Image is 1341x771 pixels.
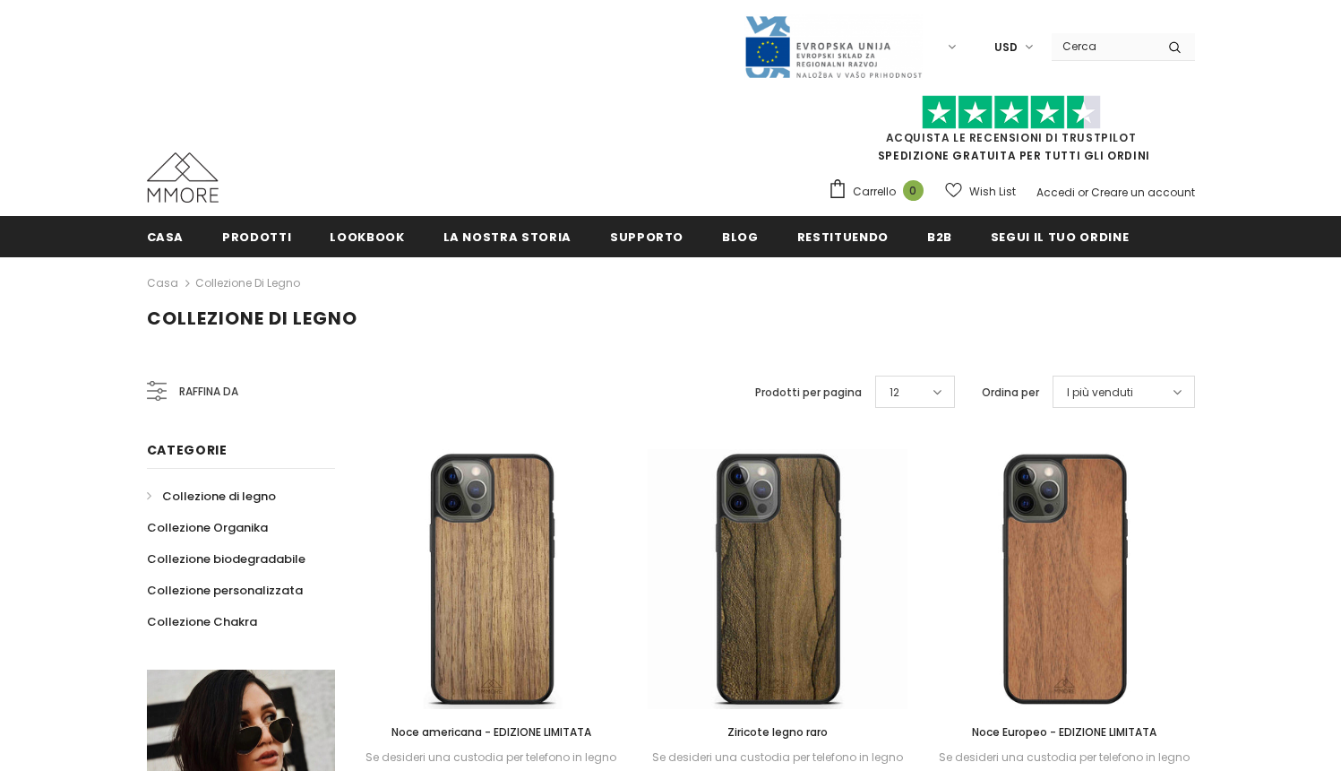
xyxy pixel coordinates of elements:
[443,229,572,246] span: La nostra storia
[147,543,305,575] a: Collezione biodegradabile
[903,180,924,201] span: 0
[147,550,305,567] span: Collezione biodegradabile
[991,216,1129,256] a: Segui il tuo ordine
[797,216,889,256] a: Restituendo
[222,229,291,246] span: Prodotti
[927,216,952,256] a: B2B
[147,613,257,630] span: Collezione Chakra
[828,178,933,205] a: Carrello 0
[330,229,404,246] span: Lookbook
[179,382,238,402] span: Raffina da
[755,384,862,402] label: Prodotti per pagina
[982,384,1039,402] label: Ordina per
[147,229,185,246] span: Casa
[744,39,923,54] a: Javni Razpis
[722,216,759,256] a: Blog
[222,216,291,256] a: Prodotti
[934,723,1194,742] a: Noce Europeo - EDIZIONE LIMITATA
[147,216,185,256] a: Casa
[330,216,404,256] a: Lookbook
[162,488,276,505] span: Collezione di legno
[945,176,1016,207] a: Wish List
[362,723,622,742] a: Noce americana - EDIZIONE LIMITATA
[886,130,1137,145] a: Acquista le recensioni di TrustPilot
[147,273,178,294] a: Casa
[1052,33,1155,59] input: Search Site
[1036,185,1075,200] a: Accedi
[610,216,683,256] a: supporto
[147,512,268,543] a: Collezione Organika
[648,723,907,742] a: Ziricote legno raro
[1078,185,1088,200] span: or
[828,103,1195,163] span: SPEDIZIONE GRATUITA PER TUTTI GLI ORDINI
[147,481,276,512] a: Collezione di legno
[922,95,1101,130] img: Fidati di Pilot Stars
[853,183,896,201] span: Carrello
[147,441,228,459] span: Categorie
[391,724,591,740] span: Noce americana - EDIZIONE LIMITATA
[727,724,828,740] span: Ziricote legno raro
[147,152,219,203] img: Casi MMORE
[610,229,683,246] span: supporto
[890,384,899,402] span: 12
[744,14,923,80] img: Javni Razpis
[1067,384,1133,402] span: I più venduti
[797,229,889,246] span: Restituendo
[722,229,759,246] span: Blog
[195,275,300,290] a: Collezione di legno
[969,183,1016,201] span: Wish List
[994,39,1018,56] span: USD
[147,519,268,536] span: Collezione Organika
[147,582,303,599] span: Collezione personalizzata
[147,575,303,606] a: Collezione personalizzata
[147,306,357,331] span: Collezione di legno
[991,229,1129,246] span: Segui il tuo ordine
[443,216,572,256] a: La nostra storia
[1091,185,1195,200] a: Creare un account
[927,229,952,246] span: B2B
[147,606,257,637] a: Collezione Chakra
[972,724,1156,740] span: Noce Europeo - EDIZIONE LIMITATA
